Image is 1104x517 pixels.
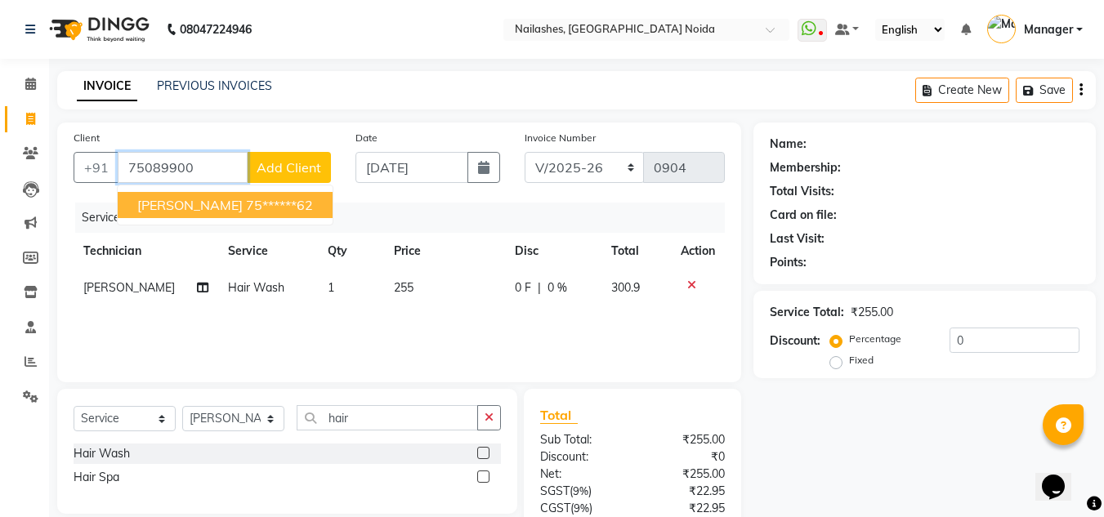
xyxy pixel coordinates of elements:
[770,254,807,271] div: Points:
[328,280,334,295] span: 1
[505,233,602,270] th: Disc
[770,230,825,247] div: Last Visit:
[548,279,567,296] span: 0 %
[1016,78,1073,103] button: Save
[528,500,632,517] div: ( )
[632,466,737,483] div: ₹255.00
[632,500,737,517] div: ₹22.95
[74,469,119,486] div: Hair Spa
[528,448,632,466] div: Discount:
[540,407,578,424] span: Total
[74,445,130,462] div: Hair Wash
[573,484,588,497] span: 9%
[74,131,100,145] label: Client
[318,233,384,270] th: Qty
[540,501,570,515] span: CGST
[632,431,737,448] div: ₹255.00
[74,152,119,183] button: +91
[851,304,893,321] div: ₹255.00
[384,233,505,270] th: Price
[228,280,284,295] span: Hair Wash
[671,233,725,270] th: Action
[77,72,137,101] a: INVOICE
[540,484,570,498] span: SGST
[770,332,820,350] div: Discount:
[770,136,807,153] div: Name:
[1035,452,1088,501] iframe: chat widget
[118,152,248,183] input: Search by Name/Mobile/Email/Code
[770,207,837,224] div: Card on file:
[297,405,478,430] input: Search or Scan
[257,159,321,176] span: Add Client
[538,279,541,296] span: |
[632,448,737,466] div: ₹0
[355,131,378,145] label: Date
[528,466,632,483] div: Net:
[611,280,640,295] span: 300.9
[137,197,243,213] span: [PERSON_NAME]
[770,159,841,176] div: Membership:
[247,152,331,183] button: Add Client
[1024,21,1073,38] span: Manager
[987,15,1016,43] img: Manager
[632,483,737,500] div: ₹22.95
[601,233,671,270] th: Total
[849,332,901,346] label: Percentage
[525,131,596,145] label: Invoice Number
[770,183,834,200] div: Total Visits:
[83,280,175,295] span: [PERSON_NAME]
[180,7,252,52] b: 08047224946
[574,501,589,515] span: 9%
[218,233,318,270] th: Service
[74,233,218,270] th: Technician
[42,7,154,52] img: logo
[157,78,272,93] a: PREVIOUS INVOICES
[528,483,632,500] div: ( )
[915,78,1009,103] button: Create New
[394,280,413,295] span: 255
[515,279,531,296] span: 0 F
[528,431,632,448] div: Sub Total:
[75,203,737,233] div: Services
[770,304,844,321] div: Service Total:
[849,353,874,368] label: Fixed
